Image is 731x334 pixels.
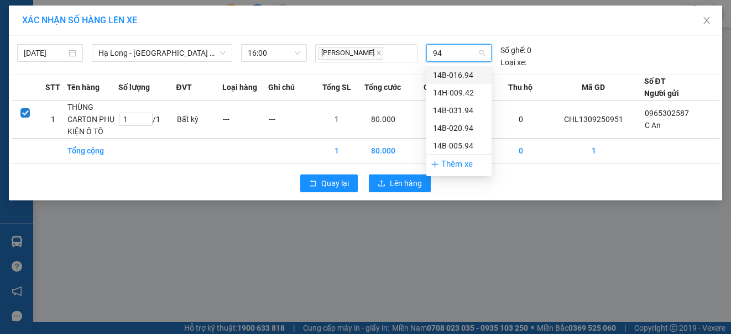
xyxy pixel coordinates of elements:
[426,119,492,137] div: 14B-020.94
[268,100,314,139] td: ---
[248,45,300,61] span: 16:00
[390,177,422,189] span: Lên hàng
[45,81,60,93] span: STT
[364,81,401,93] span: Tổng cước
[322,81,351,93] span: Tổng SL
[500,56,526,68] span: Loại xe:
[500,44,525,56] span: Số ghế:
[645,121,661,130] span: C An
[406,139,452,163] td: 0
[544,100,644,139] td: CHL1309250951
[544,139,644,163] td: 1
[498,139,544,163] td: 0
[314,100,360,139] td: 1
[433,69,485,81] div: 14B-016.94
[67,81,100,93] span: Tên hàng
[39,100,67,139] td: 1
[433,104,485,116] div: 14B-031.94
[176,81,192,93] span: ĐVT
[644,75,679,99] div: Số ĐT Người gửi
[645,109,689,118] span: 0965302587
[309,179,317,188] span: rollback
[426,137,492,155] div: 14B-005.94
[314,139,360,163] td: 1
[406,100,452,139] td: 0
[318,47,383,60] span: [PERSON_NAME]
[702,16,711,25] span: close
[268,81,295,93] span: Ghi chú
[10,74,106,103] span: Gửi hàng Hạ Long: Hotline:
[22,15,137,25] span: XÁC NHẬN SỐ HÀNG LÊN XE
[23,52,111,71] strong: 0888 827 827 - 0848 827 827
[360,139,406,163] td: 80.000
[426,155,492,174] div: Thêm xe
[222,81,257,93] span: Loại hàng
[220,50,226,56] span: down
[369,174,431,192] button: uploadLên hàng
[433,87,485,99] div: 14H-009.42
[426,84,492,102] div: 14H-009.42
[67,100,118,139] td: THÙNG CARTON PHỤ KIỆN Ô TÔ
[24,47,66,59] input: 13/09/2025
[98,45,226,61] span: Hạ Long - Hà Nội (Hàng hóa)
[433,140,485,152] div: 14B-005.94
[426,102,492,119] div: 14B-031.94
[12,6,104,29] strong: Công ty TNHH Phúc Xuyên
[222,100,268,139] td: ---
[6,42,111,61] strong: 024 3236 3236 -
[5,32,111,71] span: Gửi hàng [GEOGRAPHIC_DATA]: Hotline:
[300,174,358,192] button: rollbackQuay lại
[378,179,385,188] span: upload
[582,81,605,93] span: Mã GD
[424,81,434,93] span: CR
[360,100,406,139] td: 80.000
[508,81,532,93] span: Thu hộ
[376,50,382,56] span: close
[691,6,722,36] button: Close
[118,100,176,139] td: / 1
[500,44,531,56] div: 0
[67,139,118,163] td: Tổng cộng
[426,66,492,84] div: 14B-016.94
[176,100,222,139] td: Bất kỳ
[431,160,439,168] span: plus
[498,100,544,139] td: 0
[321,177,349,189] span: Quay lại
[433,122,485,134] div: 14B-020.94
[118,81,150,93] span: Số lượng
